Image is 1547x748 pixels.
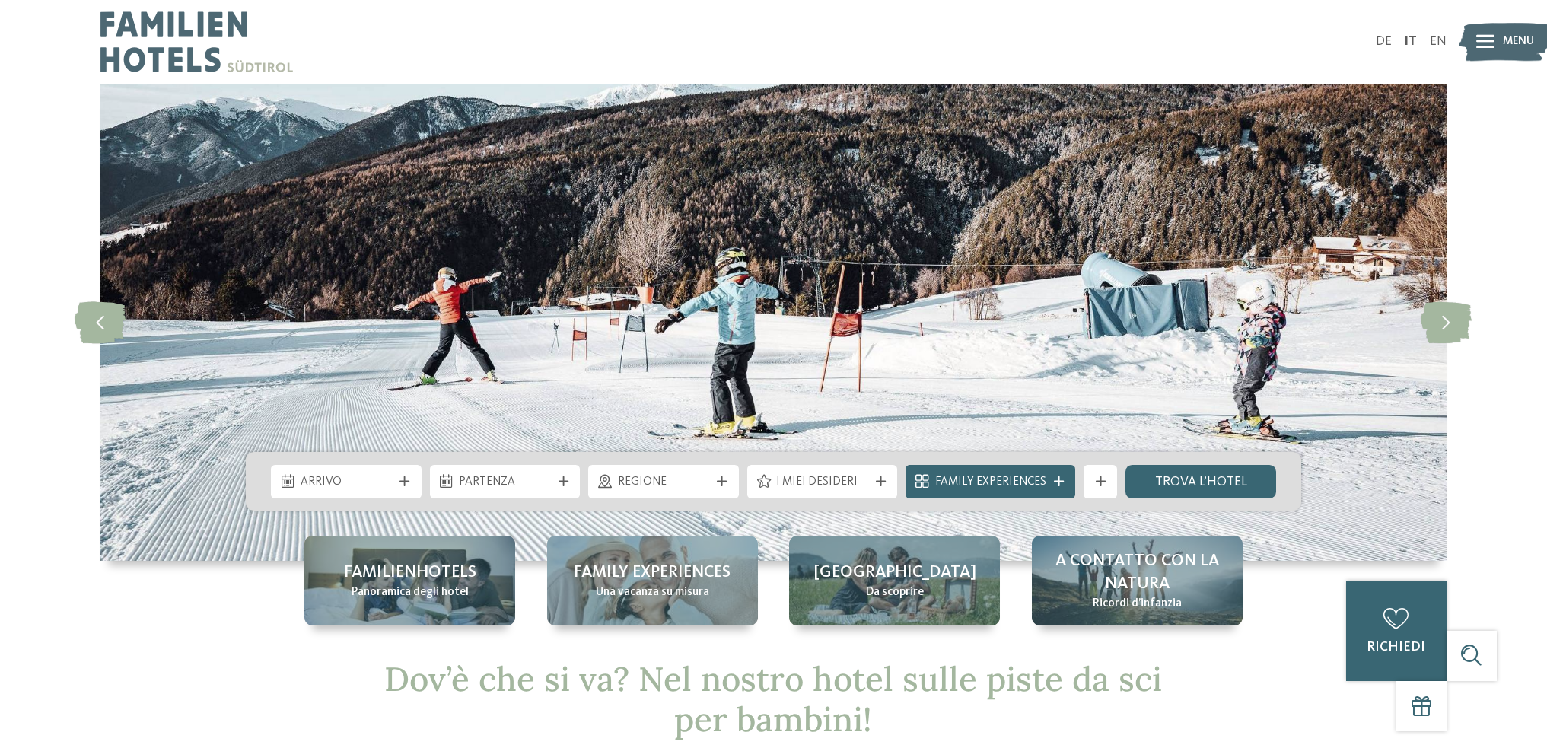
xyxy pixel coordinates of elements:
[574,561,731,584] span: Family experiences
[1367,641,1425,654] span: richiedi
[352,584,469,601] span: Panoramica degli hotel
[301,474,393,491] span: Arrivo
[935,474,1046,491] span: Family Experiences
[459,474,551,491] span: Partenza
[1430,35,1447,48] a: EN
[618,474,710,491] span: Regione
[304,536,515,625] a: Hotel sulle piste da sci per bambini: divertimento senza confini Familienhotels Panoramica degli ...
[1093,596,1182,613] span: Ricordi d’infanzia
[1346,581,1447,681] a: richiedi
[1376,35,1392,48] a: DE
[813,561,976,584] span: [GEOGRAPHIC_DATA]
[596,584,709,601] span: Una vacanza su misura
[1503,33,1534,50] span: Menu
[1032,536,1243,625] a: Hotel sulle piste da sci per bambini: divertimento senza confini A contatto con la natura Ricordi...
[789,536,1000,625] a: Hotel sulle piste da sci per bambini: divertimento senza confini [GEOGRAPHIC_DATA] Da scoprire
[1049,549,1226,597] span: A contatto con la natura
[100,84,1447,561] img: Hotel sulle piste da sci per bambini: divertimento senza confini
[547,536,758,625] a: Hotel sulle piste da sci per bambini: divertimento senza confini Family experiences Una vacanza s...
[384,657,1162,740] span: Dov’è che si va? Nel nostro hotel sulle piste da sci per bambini!
[1404,35,1417,48] a: IT
[1125,465,1276,498] a: trova l’hotel
[776,474,868,491] span: I miei desideri
[866,584,924,601] span: Da scoprire
[344,561,476,584] span: Familienhotels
